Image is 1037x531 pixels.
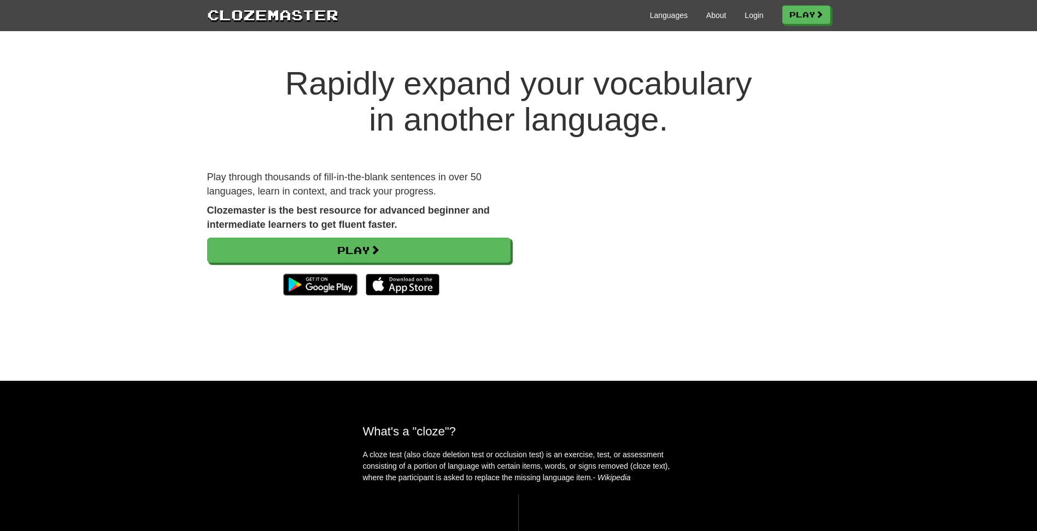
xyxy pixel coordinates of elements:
em: - Wikipedia [593,473,631,482]
a: Clozemaster [207,4,338,25]
p: A cloze test (also cloze deletion test or occlusion test) is an exercise, test, or assessment con... [363,449,675,483]
strong: Clozemaster is the best resource for advanced beginner and intermediate learners to get fluent fa... [207,205,490,230]
a: Languages [650,10,688,21]
a: About [706,10,727,21]
p: Play through thousands of fill-in-the-blank sentences in over 50 languages, learn in context, and... [207,170,511,198]
img: Download_on_the_App_Store_Badge_US-UK_135x40-25178aeef6eb6b83b96f5f2d004eda3bffbb37122de64afbaef7... [366,274,440,296]
a: Play [207,238,511,263]
a: Login [745,10,763,21]
a: Play [782,5,830,24]
img: Get it on Google Play [278,268,362,301]
h2: What's a "cloze"? [363,424,675,438]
